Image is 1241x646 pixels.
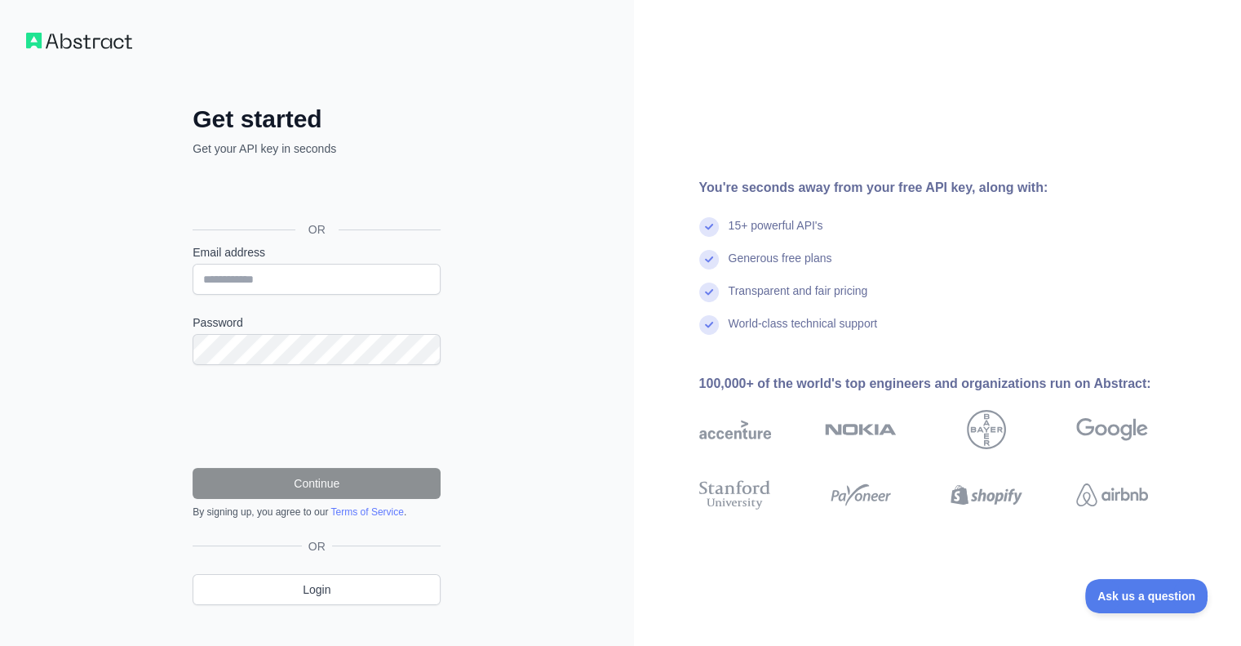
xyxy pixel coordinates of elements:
[699,250,719,270] img: check mark
[193,140,441,157] p: Get your API key in seconds
[1076,477,1148,513] img: airbnb
[699,410,771,449] img: accenture
[295,221,339,238] span: OR
[699,283,719,302] img: check mark
[729,315,878,348] div: World-class technical support
[729,250,832,283] div: Generous free plans
[825,410,897,449] img: nokia
[193,506,441,519] div: By signing up, you agree to our .
[193,574,441,605] a: Login
[699,178,1200,198] div: You're seconds away from your free API key, along with:
[1076,410,1148,449] img: google
[193,105,441,134] h2: Get started
[1085,579,1208,613] iframe: Toggle Customer Support
[825,477,897,513] img: payoneer
[729,217,823,250] div: 15+ powerful API's
[193,314,441,331] label: Password
[330,506,403,518] a: Terms of Service
[699,374,1200,394] div: 100,000+ of the world's top engineers and organizations run on Abstract:
[193,244,441,261] label: Email address
[951,477,1022,513] img: shopify
[193,468,441,499] button: Continue
[193,385,441,448] iframe: reCAPTCHA
[26,33,132,49] img: Workflow
[184,175,445,211] iframe: Sign in with Google Button
[699,315,719,335] img: check mark
[967,410,1006,449] img: bayer
[699,217,719,237] img: check mark
[699,477,771,513] img: stanford university
[302,538,332,555] span: OR
[729,283,868,315] div: Transparent and fair pricing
